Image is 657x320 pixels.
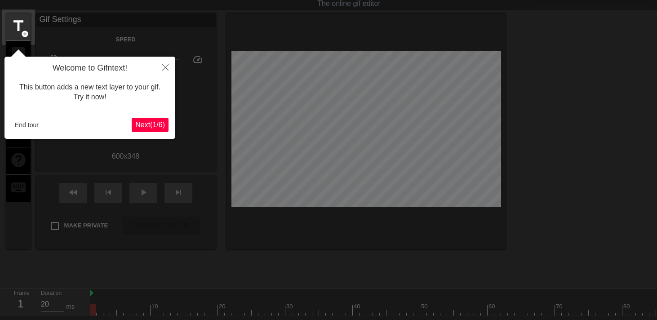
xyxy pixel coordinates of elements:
h4: Welcome to Gifntext! [11,63,169,73]
button: Close [155,57,175,77]
button: End tour [11,118,42,132]
button: Next [132,118,169,132]
div: This button adds a new text layer to your gif. Try it now! [11,73,169,111]
span: Next ( 1 / 6 ) [135,121,165,129]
